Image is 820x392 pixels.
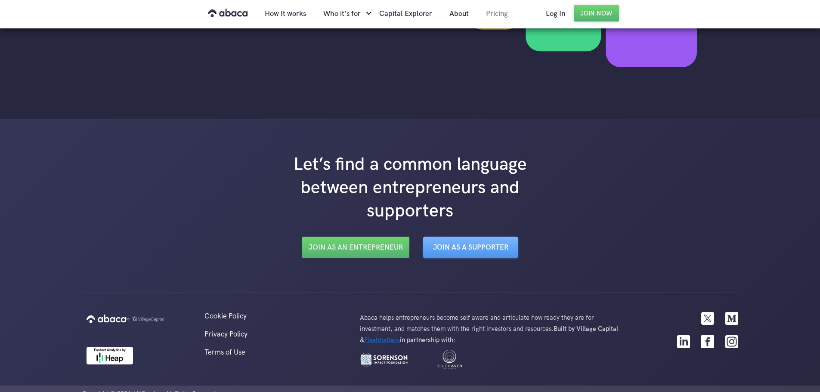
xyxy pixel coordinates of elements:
[87,347,133,364] img: Heap | Mobile and Web Analytics
[364,336,400,344] a: Pixelmatters
[701,312,714,325] img: Twitter logo
[302,237,409,258] a: Join as an Entrepreneur
[725,312,738,325] img: Medium
[196,348,351,357] a: Terms of Use
[196,312,351,321] a: Cookie Policy
[87,312,126,326] img: Abaca logo
[238,153,582,223] h1: Let’s find a common language between entrepreneurs and supporters
[725,335,738,348] img: Instagram
[701,335,714,348] img: Facebook
[574,5,619,22] a: Join Now
[400,336,453,344] strong: in partnership with
[423,237,518,258] a: Join as a Supporter
[196,330,351,339] a: Privacy Policy
[425,350,473,369] img: Blue Haven logo
[126,316,164,322] img: VilCap Logo
[360,350,408,369] img: Sorenson Impact Foundation logo
[677,335,690,348] img: LinkedIn
[360,312,625,346] p: Abaca helps entrepreneurs become self aware and articulate how ready they are for investment, and...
